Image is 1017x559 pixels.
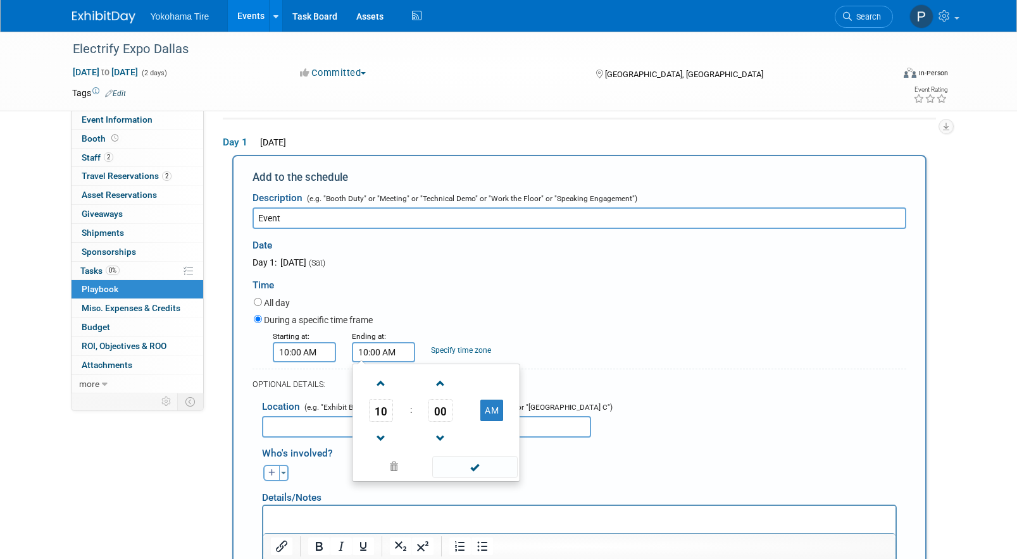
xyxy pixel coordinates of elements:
[99,67,111,77] span: to
[104,152,113,162] span: 2
[353,537,374,555] button: Underline
[156,393,178,410] td: Personalize Event Tab Strip
[72,111,203,129] a: Event Information
[79,379,99,389] span: more
[253,379,906,390] div: OPTIONAL DETAILS:
[72,87,126,99] td: Tags
[72,280,203,298] a: Playbook
[82,360,132,370] span: Attachments
[72,130,203,148] a: Booth
[449,537,471,555] button: Numbered list
[72,356,203,374] a: Attachments
[835,6,893,28] a: Search
[162,171,172,181] span: 2
[918,68,948,78] div: In-Person
[68,38,874,61] div: Electrify Expo Dallas
[177,393,203,410] td: Toggle Event Tabs
[72,262,203,280] a: Tasks0%
[913,87,947,93] div: Event Rating
[369,367,393,399] a: Increment Hour
[408,399,415,422] td: :
[431,346,491,355] a: Specify time zone
[106,266,120,275] span: 0%
[390,537,411,555] button: Subscript
[428,399,452,422] span: Pick Minute
[480,400,503,421] button: AM
[369,399,393,422] span: Pick Hour
[264,314,373,326] label: During a specific time frame
[852,12,881,21] span: Search
[262,401,300,412] span: Location
[82,171,172,181] span: Travel Reservations
[818,66,949,85] div: Event Format
[273,332,309,341] small: Starting at:
[253,169,906,185] div: Add to the schedule
[278,257,306,267] span: [DATE]
[302,403,613,412] span: (e.g. "Exhibit Booth" or "Meeting Room 123A" or "Exhibit Hall B" or "[GEOGRAPHIC_DATA] C")
[296,66,371,80] button: Committed
[256,137,286,147] span: [DATE]
[273,342,336,362] input: Start Time
[412,537,434,555] button: Superscript
[109,133,121,143] span: Booth not reserved yet
[82,247,136,257] span: Sponsorships
[253,257,277,267] span: Day 1:
[82,303,180,313] span: Misc. Expenses & Credits
[253,229,514,256] div: Date
[72,375,203,393] a: more
[352,342,415,362] input: End Time
[431,459,518,477] a: Done
[355,458,434,476] a: Clear selection
[909,4,933,28] img: Paris Hull
[82,322,110,332] span: Budget
[262,441,906,462] div: Who's involved?
[330,537,352,555] button: Italic
[264,297,290,309] label: All day
[352,332,386,341] small: Ending at:
[271,537,292,555] button: Insert/edit link
[223,135,254,149] span: Day 1
[82,209,123,219] span: Giveaways
[105,89,126,98] a: Edit
[82,341,166,351] span: ROI, Objectives & ROO
[253,269,906,295] div: Time
[72,243,203,261] a: Sponsorships
[72,205,203,223] a: Giveaways
[80,266,120,276] span: Tasks
[72,224,203,242] a: Shipments
[72,186,203,204] a: Asset Reservations
[82,114,153,125] span: Event Information
[82,152,113,163] span: Staff
[151,11,209,21] span: Yokohama Tire
[428,367,452,399] a: Increment Minute
[82,190,157,200] span: Asset Reservations
[471,537,493,555] button: Bullet list
[72,299,203,317] a: Misc. Expenses & Credits
[253,192,303,204] span: Description
[72,167,203,185] a: Travel Reservations2
[140,69,167,77] span: (2 days)
[262,481,897,505] div: Details/Notes
[72,149,203,167] a: Staff2
[72,318,203,336] a: Budget
[369,422,393,454] a: Decrement Hour
[72,11,135,23] img: ExhibitDay
[72,337,203,355] a: ROI, Objectives & ROO
[72,66,139,78] span: [DATE] [DATE]
[428,422,452,454] a: Decrement Minute
[82,133,121,144] span: Booth
[304,194,637,203] span: (e.g. "Booth Duty" or "Meeting" or "Technical Demo" or "Work the Floor" or "Speaking Engagement")
[605,70,763,79] span: [GEOGRAPHIC_DATA], [GEOGRAPHIC_DATA]
[308,537,330,555] button: Bold
[82,228,124,238] span: Shipments
[308,258,325,267] span: (Sat)
[82,284,118,294] span: Playbook
[904,68,916,78] img: Format-Inperson.png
